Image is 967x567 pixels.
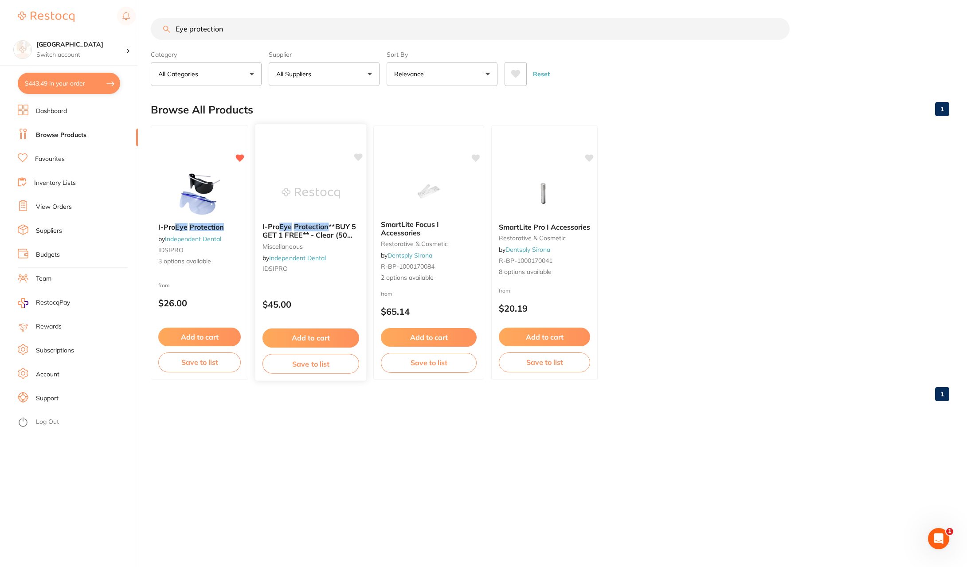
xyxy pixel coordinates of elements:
[36,370,59,379] a: Account
[294,222,329,231] em: Protection
[175,223,188,231] em: Eye
[36,51,126,59] p: Switch account
[36,346,74,355] a: Subscriptions
[935,385,949,403] a: 1
[18,298,28,308] img: RestocqPay
[262,222,279,231] span: I-Pro
[388,251,432,259] a: Dentsply Sirona
[158,223,175,231] span: I-Pro
[158,235,221,243] span: by
[516,172,573,216] img: SmartLite Pro I Accessories
[36,274,51,283] a: Team
[262,223,359,239] b: I-Pro Eye Protection **BUY 5 GET 1 FREE** - Clear (50 frames + 50 lenses)
[499,235,590,242] small: restorative & cosmetic
[36,203,72,211] a: View Orders
[171,172,228,216] img: I-Pro Eye Protection
[158,223,241,231] b: I-Pro Eye Protection
[387,51,497,59] label: Sort By
[262,254,326,262] span: by
[36,107,67,116] a: Dashboard
[381,220,477,237] b: SmartLite Focus I Accessories
[946,528,953,535] span: 1
[269,254,326,262] a: Independent Dental
[381,220,439,237] span: SmartLite Focus I Accessories
[14,41,31,59] img: Katoomba Dental Centre
[499,287,510,294] span: from
[18,415,135,430] button: Log Out
[530,62,552,86] button: Reset
[18,7,74,27] a: Restocq Logo
[394,70,427,78] p: Relevance
[151,18,790,40] input: Search Products
[499,223,590,231] b: SmartLite Pro I Accessories
[387,62,497,86] button: Relevance
[381,251,432,259] span: by
[269,62,380,86] button: All Suppliers
[262,354,359,374] button: Save to list
[35,155,65,164] a: Favourites
[36,40,126,49] h4: Katoomba Dental Centre
[269,51,380,59] label: Supplier
[279,222,292,231] em: Eye
[165,235,221,243] a: Independent Dental
[381,290,392,297] span: from
[36,227,62,235] a: Suppliers
[34,179,76,188] a: Inventory Lists
[158,328,241,346] button: Add to cart
[158,352,241,372] button: Save to list
[262,242,359,250] small: miscellaneous
[36,322,62,331] a: Rewards
[18,73,120,94] button: $443.49 in your order
[36,418,59,426] a: Log Out
[499,328,590,346] button: Add to cart
[262,265,288,273] span: IDSIPRO
[36,298,70,307] span: RestocqPay
[499,352,590,372] button: Save to list
[505,246,550,254] a: Dentsply Sirona
[18,298,70,308] a: RestocqPay
[151,104,253,116] h2: Browse All Products
[282,171,340,215] img: I-Pro Eye Protection **BUY 5 GET 1 FREE** - Clear (50 frames + 50 lenses)
[381,274,477,282] span: 2 options available
[400,169,458,213] img: SmartLite Focus I Accessories
[381,306,477,317] p: $65.14
[189,223,224,231] em: Protection
[928,528,949,549] iframe: Intercom live chat
[276,70,315,78] p: All Suppliers
[262,299,359,309] p: $45.00
[262,222,356,247] span: **BUY 5 GET 1 FREE** - Clear (50 frames + 50 lenses)
[499,303,590,313] p: $20.19
[158,257,241,266] span: 3 options available
[158,298,241,308] p: $26.00
[499,268,590,277] span: 8 options available
[36,131,86,140] a: Browse Products
[499,246,550,254] span: by
[151,62,262,86] button: All Categories
[18,12,74,22] img: Restocq Logo
[935,100,949,118] a: 1
[381,353,477,372] button: Save to list
[158,246,184,254] span: IDSIPRO
[158,282,170,289] span: from
[381,328,477,347] button: Add to cart
[36,394,59,403] a: Support
[158,70,202,78] p: All Categories
[151,51,262,59] label: Category
[262,328,359,348] button: Add to cart
[499,257,552,265] span: R-BP-1000170041
[36,250,60,259] a: Budgets
[381,240,477,247] small: restorative & cosmetic
[381,262,435,270] span: R-BP-1000170084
